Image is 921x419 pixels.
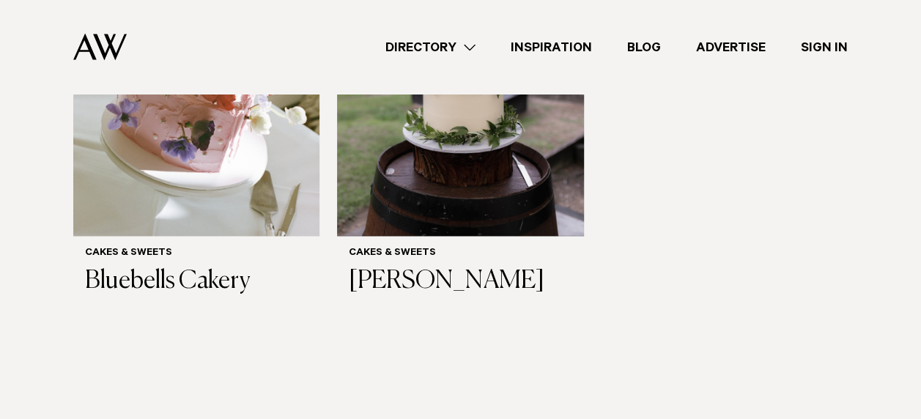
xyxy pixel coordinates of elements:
[85,248,308,260] h6: Cakes & Sweets
[349,266,572,296] h3: [PERSON_NAME]
[73,33,127,60] img: Auckland Weddings Logo
[349,248,572,260] h6: Cakes & Sweets
[678,37,783,57] a: Advertise
[783,37,865,57] a: Sign In
[610,37,678,57] a: Blog
[368,37,493,57] a: Directory
[493,37,610,57] a: Inspiration
[85,266,308,296] h3: Bluebells Cakery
